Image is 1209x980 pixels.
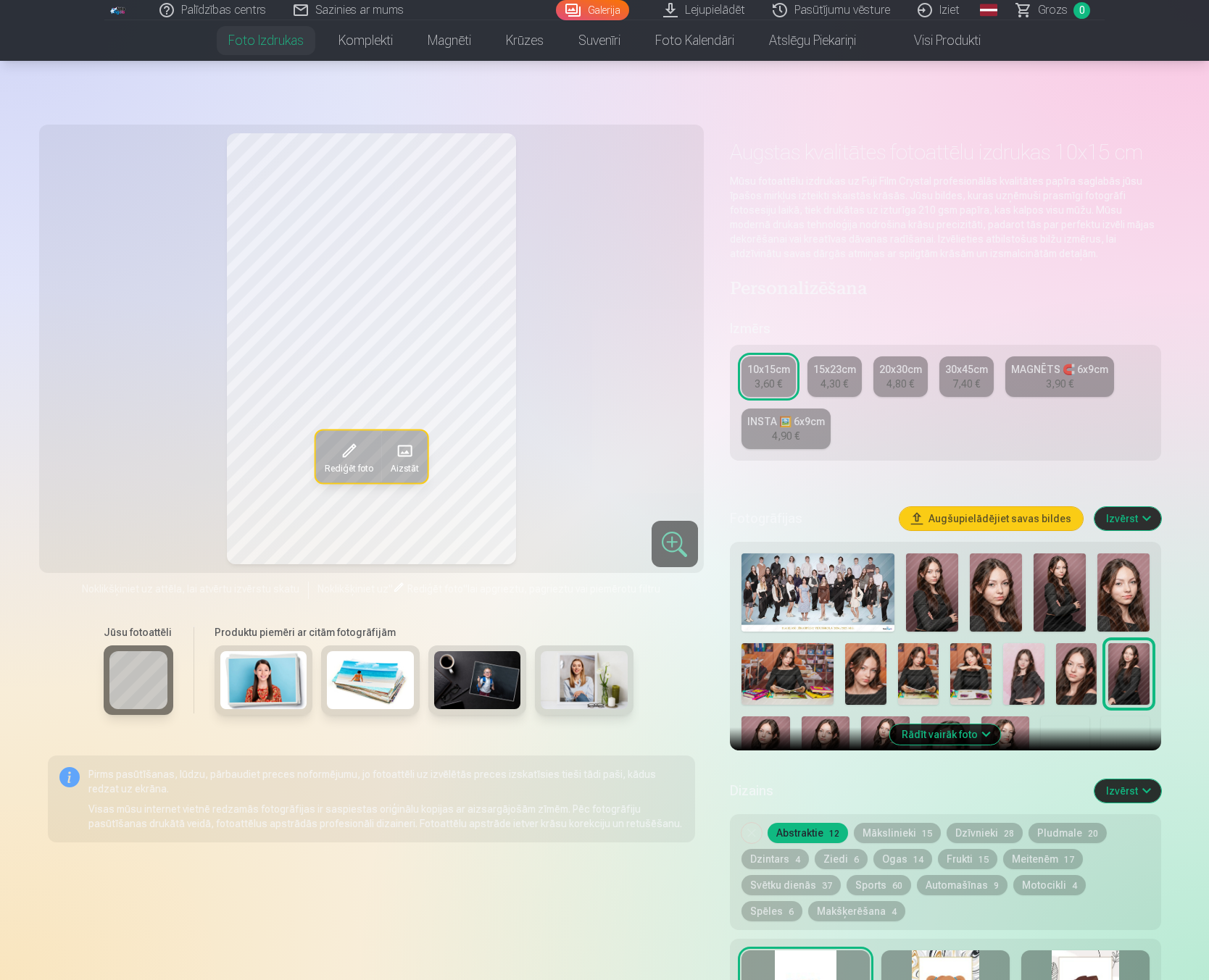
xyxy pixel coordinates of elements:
[807,356,862,397] a: 15x23cm4,30 €
[741,875,841,895] button: Svētku dienās37
[730,508,888,529] h5: Fotogrāfijas
[1088,829,1098,839] span: 20
[741,849,809,869] button: Dzintars4
[321,20,410,61] a: Komplekti
[324,462,373,474] span: Rediģēt foto
[741,409,831,449] a: INSTA 🖼️ 6x9cm4,90 €
[892,907,897,917] span: 4
[315,430,381,482] button: Rediģēt foto
[1004,829,1014,839] span: 28
[1038,1,1068,19] span: Grozs
[913,855,923,865] span: 14
[463,583,468,595] span: "
[755,377,782,391] div: 3,60 €
[638,20,752,61] a: Foto kalendāri
[410,20,489,61] a: Magnēti
[820,377,848,391] div: 4,30 €
[789,907,794,917] span: 6
[1094,779,1161,803] button: Izvērst
[209,625,639,640] h6: Produktu piemēri ar citām fotogrāfijām
[829,829,839,839] span: 12
[211,20,321,61] a: Foto izdrukas
[873,356,928,397] a: 20x30cm4,80 €
[873,849,932,869] button: Ogas14
[979,855,989,865] span: 15
[900,507,1083,530] button: Augšupielādējiet savas bildes
[952,377,980,391] div: 7,40 €
[1003,849,1083,869] button: Meitenēm17
[730,278,1161,301] h4: Personalizēšana
[854,855,859,865] span: 6
[104,625,173,640] h6: Jūsu fotoattēli
[1094,507,1161,530] button: Izvērst
[994,881,999,891] span: 9
[768,823,848,843] button: Abstraktie12
[886,377,914,391] div: 4,80 €
[381,430,427,482] button: Aizstāt
[822,881,832,891] span: 37
[815,849,868,869] button: Ziedi6
[922,829,932,839] span: 15
[747,362,790,377] div: 10x15cm
[88,802,684,831] p: Visas mūsu internet vietnē redzamās fotogrāfijas ir saspiestas oriģinālu kopijas ar aizsargājošām...
[741,356,796,397] a: 10x15cm3,60 €
[390,462,418,474] span: Aizstāt
[854,823,941,843] button: Mākslinieki15
[945,362,988,377] div: 30x45cm
[88,767,684,796] p: Pirms pasūtīšanas, lūdzu, pārbaudiet preces noformējumu, jo fotoattēli uz izvēlētās preces izskat...
[892,881,902,891] span: 60
[1029,823,1107,843] button: Pludmale20
[110,6,126,14] img: /fa4
[1013,875,1086,895] button: Motocikli4
[747,414,825,429] div: INSTA 🖼️ 6x9cm
[873,20,998,61] a: Visi produkti
[1046,377,1073,391] div: 3,90 €
[730,781,1083,801] h5: Dizains
[468,583,660,595] span: lai apgrieztu, pagrieztu vai piemērotu filtru
[890,724,1001,745] button: Rādīt vairāk foto
[741,901,802,921] button: Spēles6
[939,356,994,397] a: 30x45cm7,40 €
[730,319,1161,339] h5: Izmērs
[1011,362,1108,377] div: MAGNĒTS 🧲 6x9cm
[847,875,911,895] button: Sports60
[82,582,299,596] span: Noklikšķiniet uz attēla, lai atvērtu izvērstu skatu
[730,174,1161,261] p: Mūsu fotoattēlu izdrukas uz Fuji Film Crystal profesionālās kvalitātes papīra saglabās jūsu īpašo...
[317,583,389,595] span: Noklikšķiniet uz
[917,875,1008,895] button: Automašīnas9
[752,20,873,61] a: Atslēgu piekariņi
[489,20,561,61] a: Krūzes
[1073,2,1090,19] span: 0
[730,139,1161,165] h1: Augstas kvalitātes fotoattēlu izdrukas 10x15 cm
[561,20,638,61] a: Suvenīri
[947,823,1023,843] button: Dzīvnieki28
[795,855,800,865] span: 4
[1064,855,1074,865] span: 17
[389,583,393,595] span: "
[1005,356,1114,397] a: MAGNĒTS 🧲 6x9cm3,90 €
[808,901,905,921] button: Makšķerēšana4
[407,583,463,595] span: Rediģēt foto
[813,362,856,377] div: 15x23cm
[1072,881,1077,891] span: 4
[772,429,799,443] div: 4,90 €
[879,362,922,377] div: 20x30cm
[938,849,997,869] button: Frukti15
